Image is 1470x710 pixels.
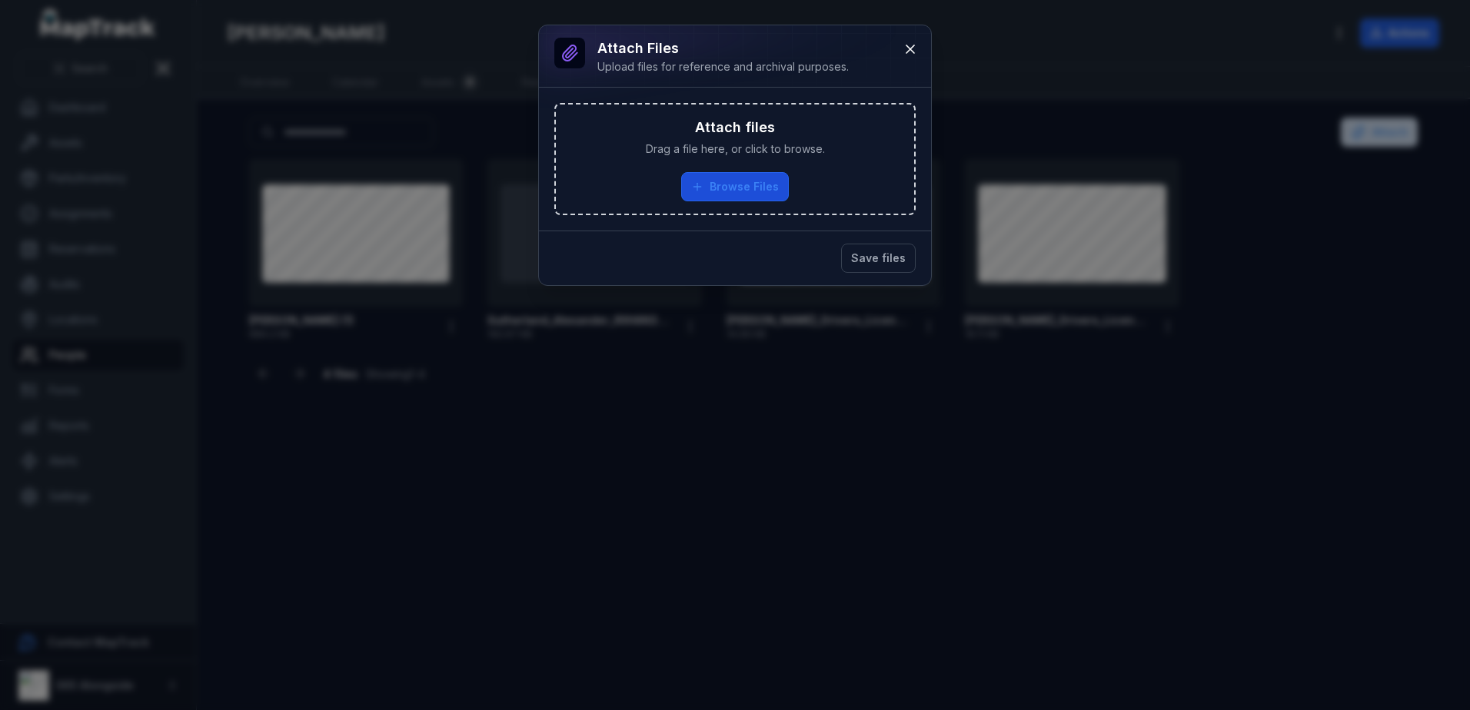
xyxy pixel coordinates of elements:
[646,141,825,157] span: Drag a file here, or click to browse.
[597,38,849,59] h3: Attach Files
[695,117,775,138] h3: Attach files
[681,172,789,201] button: Browse Files
[841,244,916,273] button: Save files
[597,59,849,75] div: Upload files for reference and archival purposes.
